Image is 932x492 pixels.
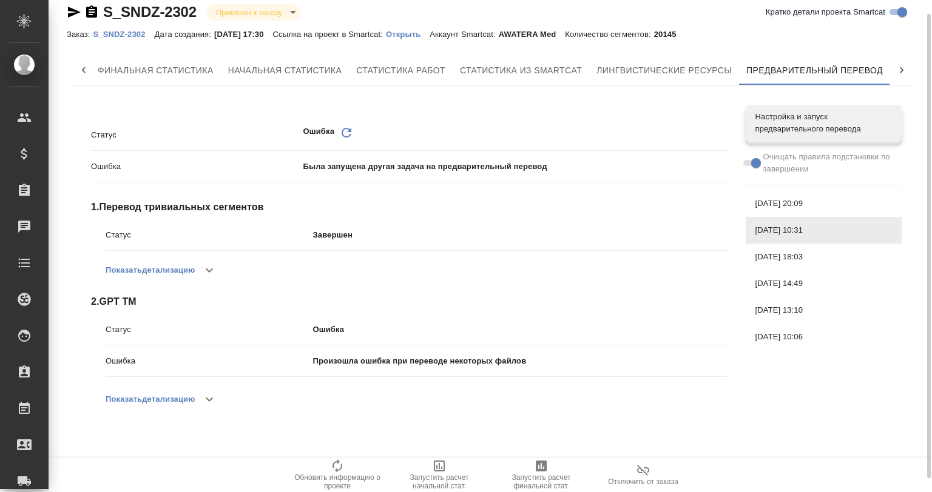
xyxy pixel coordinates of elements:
span: Кратко детали проекта Smartcat [766,6,885,18]
div: [DATE] 18:03 [746,244,902,270]
p: Ошибка [91,161,303,173]
p: Количество сегментов: [565,30,653,39]
div: Настройка и запуск предварительного перевода [746,105,902,141]
div: [DATE] 10:31 [746,217,902,244]
p: Была запущена другая задача на предварительный перевод [303,161,728,173]
button: Отключить от заказа [592,458,694,492]
a: Открыть [386,28,430,39]
p: Заказ: [67,30,93,39]
span: [DATE] 13:10 [755,304,892,316]
p: [DATE] 17:30 [214,30,273,39]
p: S_SNDZ-2302 [93,30,154,39]
span: Предварительный перевод [746,63,883,78]
p: Статус [91,129,303,141]
span: Лингвистические ресурсы [596,63,732,78]
button: Привязан к заказу [212,7,286,18]
p: Ссылка на проект в Smartcat: [273,30,386,39]
span: [DATE] 10:06 [755,331,892,343]
p: Аккаунт Smartcat: [430,30,498,39]
p: Ошибка [303,125,335,144]
p: AWATERA Med [499,30,566,39]
span: Запустить расчет финальной стат. [498,473,585,490]
span: [DATE] 14:49 [755,278,892,290]
div: [DATE] 10:06 [746,324,902,350]
button: Запустить расчет финальной стат. [490,458,592,492]
p: Ошибка [106,355,313,367]
p: Завершен [313,229,728,241]
span: Запустить расчет начальной стат. [396,473,483,490]
span: Статистика из Smartcat [460,63,582,78]
p: Открыть [386,30,430,39]
span: Финальная статистика [98,63,214,78]
button: Скопировать ссылку [84,5,99,19]
p: Произошла ошибка при переводе некоторых файлов [313,355,728,367]
button: Обновить информацию о проекте [286,458,388,492]
span: [DATE] 20:09 [755,198,892,210]
button: Запустить расчет начальной стат. [388,458,490,492]
button: Показатьдетализацию [106,385,195,414]
button: Показатьдетализацию [106,256,195,285]
a: S_SNDZ-2302 [103,4,197,20]
span: 1 . Перевод тривиальных сегментов [91,200,728,214]
div: [DATE] 20:09 [746,190,902,217]
div: [DATE] 14:49 [746,270,902,297]
a: S_SNDZ-2302 [93,28,154,39]
span: Настройка и запуск предварительного перевода [755,111,892,135]
p: Статус [106,324,313,336]
div: [DATE] 13:10 [746,297,902,324]
p: Статус [106,229,313,241]
span: 2 . GPT TM [91,294,728,309]
div: Привязан к заказу [206,4,300,21]
p: 20145 [654,30,686,39]
span: Начальная статистика [228,63,342,78]
span: Очищать правила подстановки по завершении [763,151,893,175]
button: Скопировать ссылку для ЯМессенджера [67,5,81,19]
span: [DATE] 18:03 [755,251,892,263]
span: Обновить информацию о проекте [294,473,381,490]
span: [DATE] 10:31 [755,224,892,236]
p: Дата создания: [155,30,214,39]
p: Ошибка [313,324,728,336]
span: Отключить от заказа [608,477,678,486]
span: Статистика работ [356,63,445,78]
